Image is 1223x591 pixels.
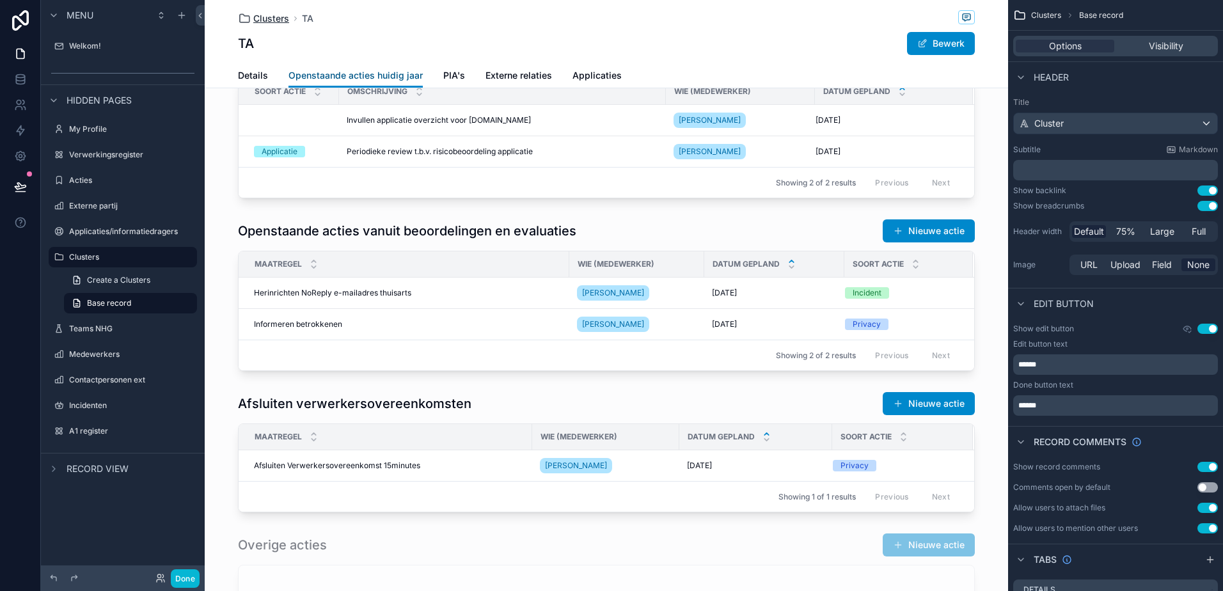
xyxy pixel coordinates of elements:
span: Soort actie [853,259,904,269]
div: Show record comments [1013,462,1100,472]
span: Menu [67,9,93,22]
span: Externe relaties [485,69,552,82]
span: Upload [1110,258,1140,271]
span: Clusters [253,12,289,25]
a: TA [302,12,313,25]
span: Showing 1 of 1 results [778,492,856,502]
span: Create a Clusters [87,275,150,285]
button: Bewerk [907,32,975,55]
a: Details [238,64,268,90]
label: Applicaties/informatiedragers [69,226,194,237]
label: Acties [69,175,194,185]
a: PIA's [443,64,465,90]
a: Incidenten [49,395,197,416]
label: Show edit button [1013,324,1074,334]
span: Base record [87,298,131,308]
span: Openstaande acties huidig jaar [288,69,423,82]
label: Image [1013,260,1064,270]
label: Edit button text [1013,339,1068,349]
button: Cluster [1013,113,1218,134]
span: Omschrijving [347,86,407,97]
span: Header [1034,71,1069,84]
a: Welkom! [49,36,197,56]
label: A1 register [69,426,194,436]
label: Verwerkingsregister [69,150,194,160]
label: Externe partij [69,201,194,211]
span: Tabs [1034,553,1057,566]
h1: TA [238,35,254,52]
span: Showing 2 of 2 results [776,351,856,361]
div: Show backlink [1013,185,1066,196]
a: Contactpersonen ext [49,370,197,390]
span: Edit button [1034,297,1094,310]
a: Acties [49,170,197,191]
span: None [1187,258,1210,271]
span: Options [1049,40,1082,52]
a: A1 register [49,421,197,441]
span: Visibility [1149,40,1183,52]
span: Field [1152,258,1172,271]
span: Record comments [1034,436,1126,448]
label: Done button text [1013,380,1073,390]
label: Clusters [69,252,189,262]
span: Maatregel [255,259,302,269]
span: Markdown [1179,145,1218,155]
div: scrollable content [1013,395,1218,416]
span: Clusters [1031,10,1061,20]
span: Hidden pages [67,94,132,107]
span: Showing 2 of 2 results [776,178,856,188]
a: Clusters [238,12,289,25]
span: 75% [1116,225,1135,238]
span: Soort actie [255,86,306,97]
span: Cluster [1034,117,1064,130]
a: Medewerkers [49,344,197,365]
a: My Profile [49,119,197,139]
label: My Profile [69,124,194,134]
div: Allow users to attach files [1013,503,1105,513]
span: Record view [67,462,129,475]
a: Externe partij [49,196,197,216]
span: Base record [1079,10,1123,20]
label: Contactpersonen ext [69,375,194,385]
span: Default [1074,225,1104,238]
span: Soort actie [840,432,892,442]
span: Large [1150,225,1174,238]
label: Medewerkers [69,349,194,359]
label: Teams NHG [69,324,194,334]
a: Base record [64,293,197,313]
span: Datum gepland [713,259,780,269]
a: Teams NHG [49,319,197,339]
span: Applicaties [572,69,622,82]
span: URL [1080,258,1098,271]
span: PIA's [443,69,465,82]
label: Welkom! [69,41,194,51]
div: Show breadcrumbs [1013,201,1084,211]
span: Full [1192,225,1206,238]
a: Applicaties/informatiedragers [49,221,197,242]
span: Details [238,69,268,82]
span: Datum gepland [823,86,890,97]
div: scrollable content [1013,354,1218,375]
a: Verwerkingsregister [49,145,197,165]
span: Datum gepland [688,432,755,442]
a: Openstaande acties huidig jaar [288,64,423,88]
a: Create a Clusters [64,270,197,290]
label: Title [1013,97,1218,107]
span: Maatregel [255,432,302,442]
a: Clusters [49,247,197,267]
label: Header width [1013,226,1064,237]
span: Wie (medewerker) [578,259,654,269]
div: scrollable content [1013,160,1218,180]
a: Externe relaties [485,64,552,90]
label: Subtitle [1013,145,1041,155]
div: Comments open by default [1013,482,1110,492]
label: Incidenten [69,400,194,411]
div: Allow users to mention other users [1013,523,1138,533]
button: Done [171,569,200,588]
a: Markdown [1166,145,1218,155]
a: Applicaties [572,64,622,90]
span: Wie (medewerker) [540,432,617,442]
span: Wie (medewerker) [674,86,751,97]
